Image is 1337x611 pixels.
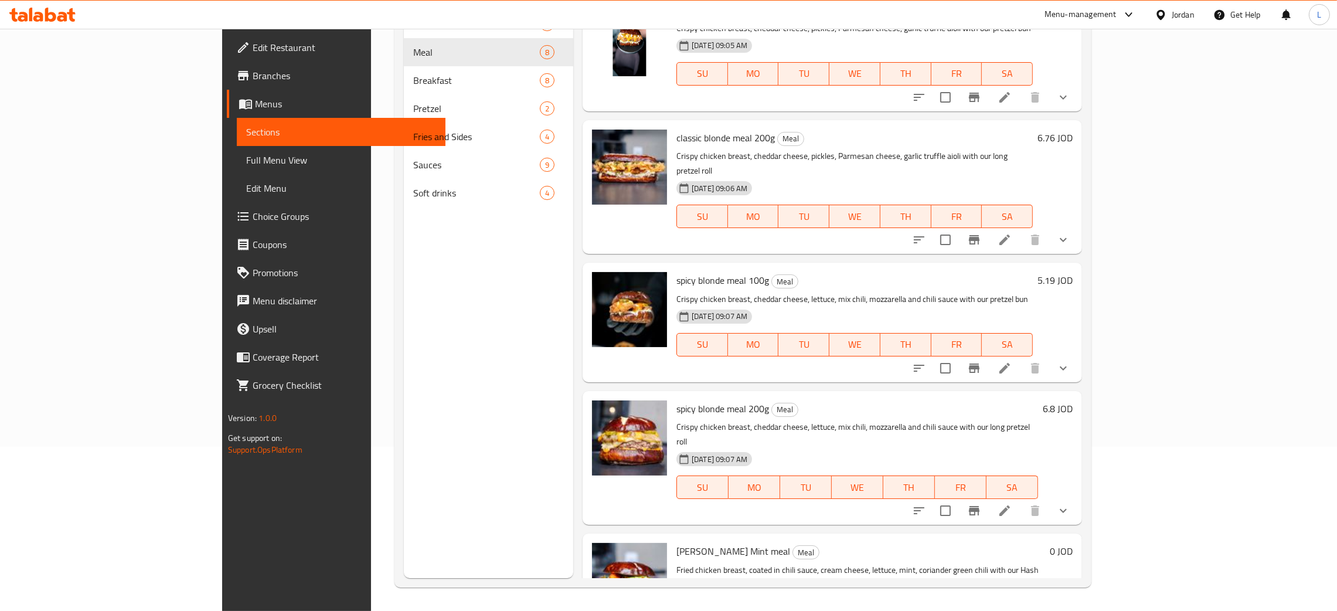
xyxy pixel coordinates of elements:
[880,333,931,357] button: TH
[982,333,1033,357] button: SA
[986,476,1038,499] button: SA
[227,371,445,399] a: Grocery Checklist
[1050,543,1073,559] h6: 0 JOD
[728,62,779,86] button: MO
[1172,8,1195,21] div: Jordan
[1021,226,1049,254] button: delete
[227,230,445,259] a: Coupons
[771,274,798,288] div: Meal
[676,21,1033,36] p: Crispy chicken breast, cheddar cheese, pickles, Parmesan cheese, garlic truffle aioli with our pr...
[772,403,798,416] span: Meal
[676,333,728,357] button: SU
[986,208,1028,225] span: SA
[227,259,445,287] a: Promotions
[933,228,958,252] span: Select to update
[592,272,667,347] img: spicy blonde meal 100g
[1021,83,1049,111] button: delete
[793,546,819,559] span: Meal
[780,476,832,499] button: TU
[905,83,933,111] button: sort-choices
[778,333,829,357] button: TU
[676,563,1045,592] p: Fried chicken breast, coated in chili sauce, cream cheese, lettuce, mint, coriander green chili w...
[253,322,436,336] span: Upsell
[237,118,445,146] a: Sections
[540,186,554,200] div: items
[676,129,775,147] span: classic blonde meal 200g
[986,65,1028,82] span: SA
[592,130,667,205] img: classic blonde meal 200g
[998,504,1012,518] a: Edit menu item
[834,336,876,353] span: WE
[998,233,1012,247] a: Edit menu item
[1049,354,1077,382] button: show more
[676,400,769,417] span: spicy blonde meal 200g
[1021,354,1049,382] button: delete
[404,94,573,123] div: Pretzel2
[778,205,829,228] button: TU
[253,266,436,280] span: Promotions
[540,103,554,114] span: 2
[783,336,825,353] span: TU
[933,85,958,110] span: Select to update
[728,205,779,228] button: MO
[253,40,436,55] span: Edit Restaurant
[772,275,798,288] span: Meal
[982,205,1033,228] button: SA
[413,186,540,200] span: Soft drinks
[540,188,554,199] span: 4
[687,183,752,194] span: [DATE] 09:06 AM
[253,294,436,308] span: Menu disclaimer
[1045,8,1117,22] div: Menu-management
[785,479,827,496] span: TU
[986,336,1028,353] span: SA
[404,123,573,151] div: Fries and Sides4
[778,132,804,145] span: Meal
[413,130,540,144] span: Fries and Sides
[682,479,724,496] span: SU
[960,354,988,382] button: Branch-specific-item
[253,209,436,223] span: Choice Groups
[998,361,1012,375] a: Edit menu item
[404,179,573,207] div: Soft drinks4
[253,237,436,252] span: Coupons
[237,146,445,174] a: Full Menu View
[777,132,804,146] div: Meal
[413,101,540,116] span: Pretzel
[227,62,445,90] a: Branches
[733,479,775,496] span: MO
[935,476,986,499] button: FR
[783,208,825,225] span: TU
[936,208,978,225] span: FR
[829,333,880,357] button: WE
[227,33,445,62] a: Edit Restaurant
[991,479,1033,496] span: SA
[885,65,927,82] span: TH
[253,378,436,392] span: Grocery Checklist
[883,476,935,499] button: TH
[960,83,988,111] button: Branch-specific-item
[676,271,769,289] span: spicy blonde meal 100g
[227,202,445,230] a: Choice Groups
[836,479,879,496] span: WE
[228,430,282,446] span: Get support on:
[227,315,445,343] a: Upsell
[592,1,667,76] img: classic blonde meal 100 g
[733,65,774,82] span: MO
[255,97,436,111] span: Menus
[783,65,825,82] span: TU
[728,333,779,357] button: MO
[1049,83,1077,111] button: show more
[676,149,1033,178] p: Crispy chicken breast, cheddar cheese, pickles, Parmesan cheese, garlic truffle aioli with our lo...
[905,497,933,525] button: sort-choices
[960,497,988,525] button: Branch-specific-item
[1056,233,1070,247] svg: Show Choices
[936,65,978,82] span: FR
[1317,8,1321,21] span: L
[936,336,978,353] span: FR
[540,45,554,59] div: items
[540,47,554,58] span: 8
[1049,226,1077,254] button: show more
[592,400,667,476] img: spicy blonde meal 200g
[998,90,1012,104] a: Edit menu item
[413,158,540,172] span: Sauces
